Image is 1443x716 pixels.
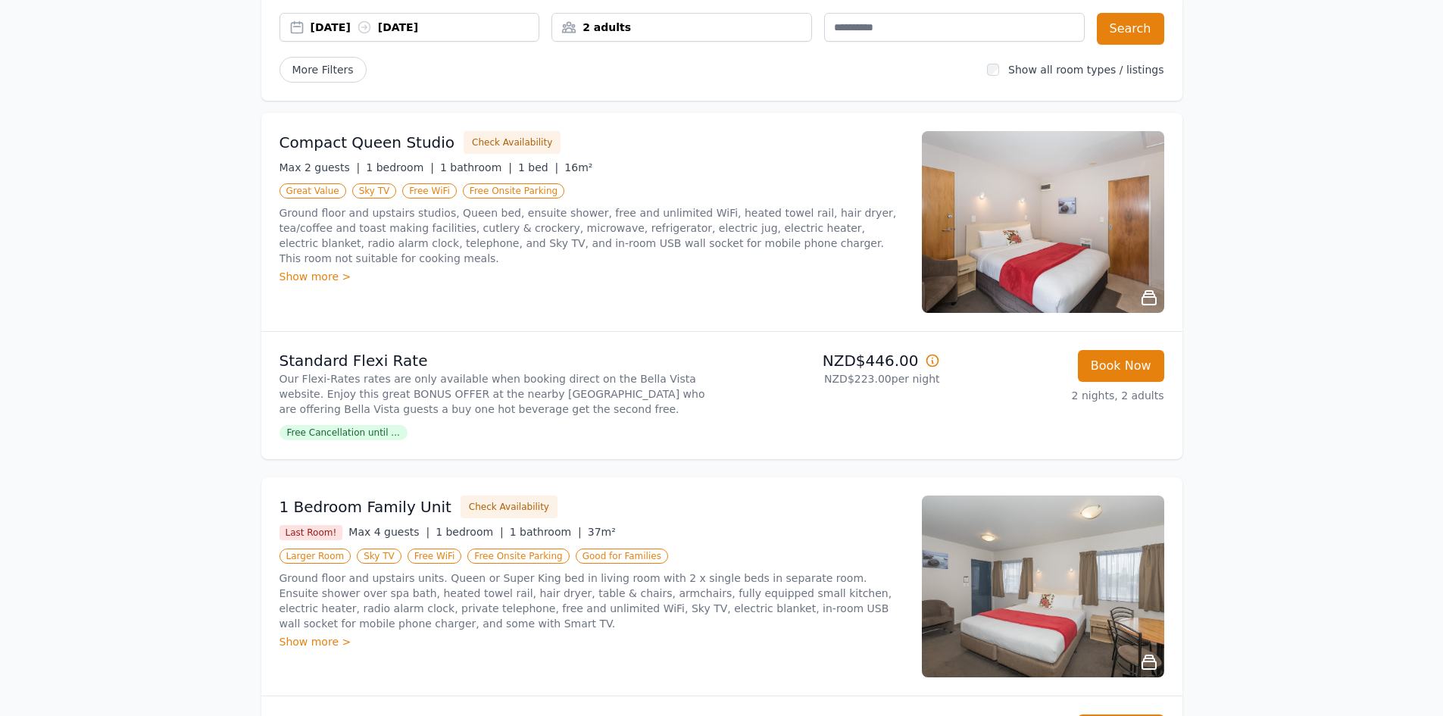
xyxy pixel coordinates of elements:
span: Sky TV [352,183,397,199]
button: Book Now [1078,350,1164,382]
span: 1 bedroom | [366,161,434,174]
span: 1 bed | [518,161,558,174]
span: 16m² [564,161,592,174]
div: 2 adults [552,20,811,35]
span: Last Room! [280,525,343,540]
h3: Compact Queen Studio [280,132,455,153]
span: Free WiFi [402,183,457,199]
span: Max 2 guests | [280,161,361,174]
p: Ground floor and upstairs studios, Queen bed, ensuite shower, free and unlimited WiFi, heated tow... [280,205,904,266]
span: Free Onsite Parking [467,549,569,564]
div: Show more > [280,269,904,284]
span: Larger Room [280,549,351,564]
span: More Filters [280,57,367,83]
span: 37m² [588,526,616,538]
span: Free Cancellation until ... [280,425,408,440]
button: Check Availability [461,496,558,518]
span: Great Value [280,183,346,199]
p: Our Flexi-Rates rates are only available when booking direct on the Bella Vista website. Enjoy th... [280,371,716,417]
p: Standard Flexi Rate [280,350,716,371]
span: 1 bedroom | [436,526,504,538]
span: Free WiFi [408,549,462,564]
button: Search [1097,13,1164,45]
button: Check Availability [464,131,561,154]
div: [DATE] [DATE] [311,20,539,35]
p: NZD$223.00 per night [728,371,940,386]
span: 1 bathroom | [510,526,582,538]
p: NZD$446.00 [728,350,940,371]
span: Max 4 guests | [348,526,429,538]
label: Show all room types / listings [1008,64,1163,76]
span: Sky TV [357,549,401,564]
div: Show more > [280,634,904,649]
p: Ground floor and upstairs units. Queen or Super King bed in living room with 2 x single beds in s... [280,571,904,631]
h3: 1 Bedroom Family Unit [280,496,451,517]
span: 1 bathroom | [440,161,512,174]
span: Good for Families [576,549,668,564]
span: Free Onsite Parking [463,183,564,199]
p: 2 nights, 2 adults [952,388,1164,403]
